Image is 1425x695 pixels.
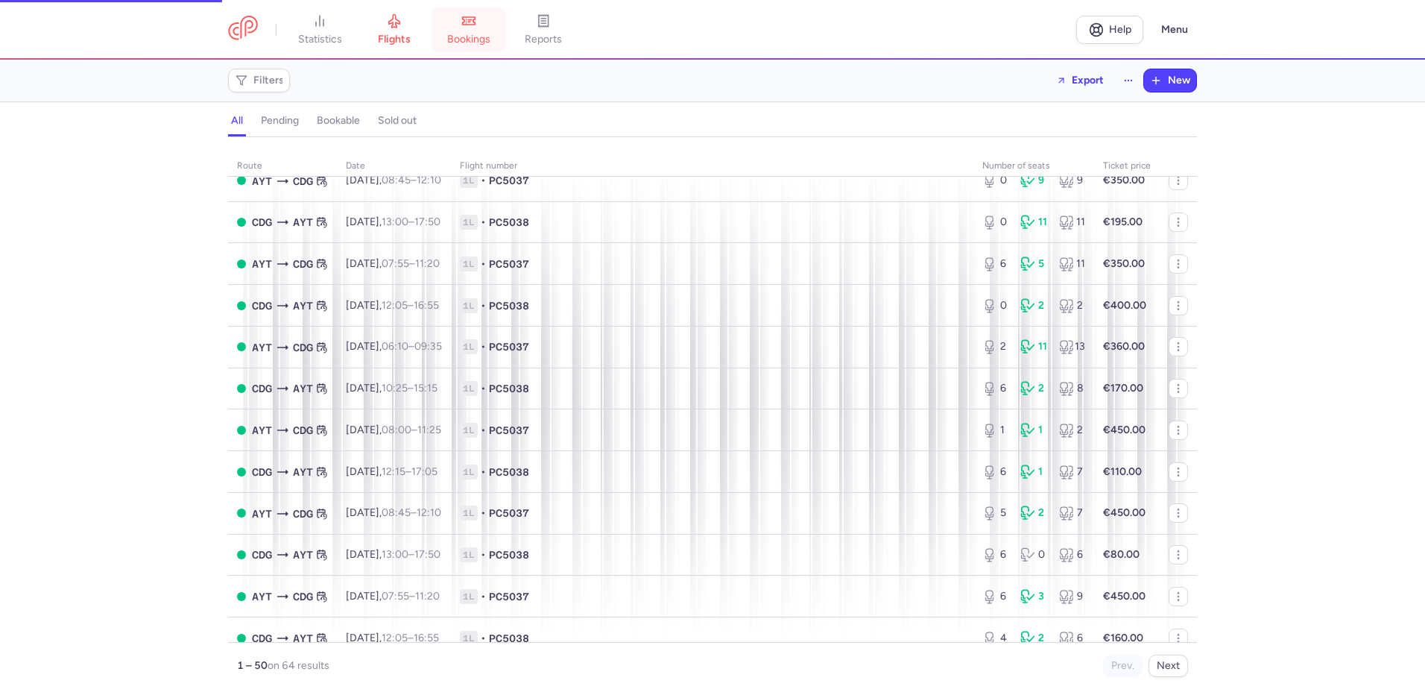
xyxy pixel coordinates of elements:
[293,256,313,272] span: CDG
[1020,257,1046,271] div: 5
[982,423,1008,438] div: 1
[382,382,408,394] time: 10:25
[293,214,313,230] span: AYT
[228,16,258,43] a: CitizenPlane red outlined logo
[1059,381,1085,396] div: 8
[1103,257,1145,270] strong: €350.00
[346,382,437,394] span: [DATE],
[382,632,408,644] time: 12:05
[481,257,486,271] span: •
[378,114,417,128] h4: sold out
[417,424,441,436] time: 11:25
[382,632,439,644] span: –
[253,75,284,87] span: Filters
[382,382,437,394] span: –
[382,257,440,270] span: –
[1059,298,1085,313] div: 2
[481,298,486,313] span: •
[481,547,486,562] span: •
[293,506,313,522] span: CDG
[1072,75,1104,86] span: Export
[417,506,441,519] time: 12:10
[506,13,581,46] a: reports
[346,465,437,478] span: [DATE],
[1020,423,1046,438] div: 1
[252,588,272,605] span: AYT
[229,69,289,92] button: Filters
[293,464,313,480] span: AYT
[346,506,441,519] span: [DATE],
[460,423,478,438] span: 1L
[982,631,1008,646] div: 4
[489,339,529,354] span: PC5037
[489,173,529,188] span: PC5037
[382,174,411,186] time: 08:45
[228,155,337,177] th: route
[415,257,440,270] time: 11:20
[1059,631,1085,646] div: 6
[481,339,486,354] span: •
[293,380,313,397] span: AYT
[382,506,411,519] time: 08:45
[1020,589,1046,604] div: 3
[252,380,272,397] span: CDG
[252,339,272,356] span: AYT
[481,465,486,479] span: •
[451,155,973,177] th: Flight number
[231,114,243,128] h4: all
[1059,589,1085,604] div: 9
[382,506,441,519] span: –
[525,33,562,46] span: reports
[982,381,1008,396] div: 6
[1020,631,1046,646] div: 2
[1103,340,1145,353] strong: €360.00
[982,173,1008,188] div: 0
[447,33,490,46] span: bookings
[1020,215,1046,230] div: 11
[414,340,442,353] time: 09:35
[346,174,441,186] span: [DATE],
[1103,174,1145,186] strong: €350.00
[268,659,329,672] span: on 64 results
[1103,548,1140,561] strong: €80.00
[1020,173,1046,188] div: 9
[411,465,437,478] time: 17:05
[1020,381,1046,396] div: 2
[346,216,440,228] span: [DATE],
[298,33,342,46] span: statistics
[346,590,440,603] span: [DATE],
[382,216,408,228] time: 13:00
[261,114,299,128] h4: pending
[1046,69,1113,92] button: Export
[489,631,529,646] span: PC5038
[460,589,478,604] span: 1L
[293,339,313,356] span: CDG
[1148,655,1188,677] button: Next
[293,547,313,563] span: AYT
[382,216,440,228] span: –
[1144,69,1196,92] button: New
[382,174,441,186] span: –
[982,257,1008,271] div: 6
[973,155,1094,177] th: number of seats
[382,548,440,561] span: –
[293,298,313,314] span: AYT
[489,381,529,396] span: PC5038
[252,630,272,647] span: CDG
[346,257,440,270] span: [DATE],
[417,174,441,186] time: 12:10
[414,299,439,312] time: 16:55
[982,547,1008,562] div: 6
[489,257,529,271] span: PC5037
[1076,16,1143,44] a: Help
[1168,75,1190,87] span: New
[382,257,409,270] time: 07:55
[489,506,529,521] span: PC5037
[1152,16,1197,44] button: Menu
[460,173,478,188] span: 1L
[252,214,272,230] span: CDG
[378,33,411,46] span: flights
[1020,547,1046,562] div: 0
[1103,382,1143,394] strong: €170.00
[382,424,411,436] time: 08:00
